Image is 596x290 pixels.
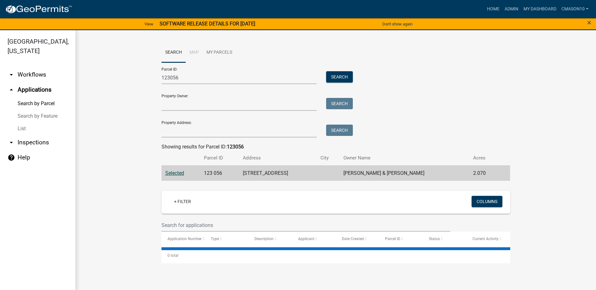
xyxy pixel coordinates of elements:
[211,237,219,241] span: Type
[8,71,15,78] i: arrow_drop_down
[161,248,510,263] div: 0 total
[473,237,499,241] span: Current Activity
[8,139,15,146] i: arrow_drop_down
[161,219,451,232] input: Search for applications
[502,3,521,15] a: Admin
[380,19,415,29] button: Don't show again
[203,43,236,63] a: My Parcels
[317,151,340,165] th: City
[423,232,467,247] datatable-header-cell: Status
[484,3,502,15] a: Home
[429,237,440,241] span: Status
[340,165,470,181] td: [PERSON_NAME] & [PERSON_NAME]
[161,43,186,63] a: Search
[469,151,499,165] th: Acres
[8,86,15,94] i: arrow_drop_up
[167,237,202,241] span: Application Number
[326,98,353,109] button: Search
[587,18,591,27] span: ×
[254,237,274,241] span: Description
[142,19,156,29] a: View
[200,151,239,165] th: Parcel ID
[336,232,380,247] datatable-header-cell: Date Created
[160,21,255,27] strong: SOFTWARE RELEASE DETAILS FOR [DATE]
[587,19,591,26] button: Close
[342,237,364,241] span: Date Created
[161,143,510,151] div: Showing results for Parcel ID:
[239,151,316,165] th: Address
[298,237,314,241] span: Applicant
[169,196,196,207] a: + Filter
[326,71,353,83] button: Search
[200,165,239,181] td: 123 056
[467,232,510,247] datatable-header-cell: Current Activity
[249,232,292,247] datatable-header-cell: Description
[227,144,244,150] strong: 123056
[472,196,502,207] button: Columns
[385,237,400,241] span: Parcel ID
[340,151,470,165] th: Owner Name
[292,232,336,247] datatable-header-cell: Applicant
[559,3,591,15] a: cmason10
[8,154,15,161] i: help
[239,165,316,181] td: [STREET_ADDRESS]
[326,125,353,136] button: Search
[521,3,559,15] a: My Dashboard
[469,165,499,181] td: 2.070
[205,232,249,247] datatable-header-cell: Type
[161,232,205,247] datatable-header-cell: Application Number
[379,232,423,247] datatable-header-cell: Parcel ID
[165,170,184,176] a: Selected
